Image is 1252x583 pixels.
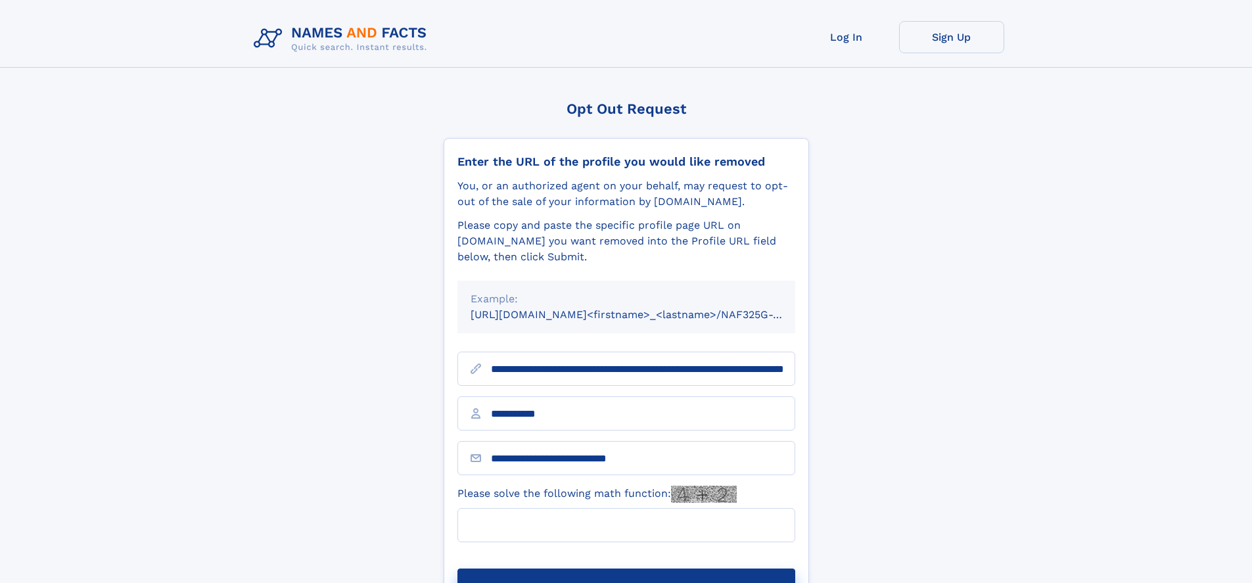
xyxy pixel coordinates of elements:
div: You, or an authorized agent on your behalf, may request to opt-out of the sale of your informatio... [457,178,795,210]
div: Enter the URL of the profile you would like removed [457,154,795,169]
a: Log In [794,21,899,53]
div: Please copy and paste the specific profile page URL on [DOMAIN_NAME] you want removed into the Pr... [457,218,795,265]
label: Please solve the following math function: [457,486,737,503]
small: [URL][DOMAIN_NAME]<firstname>_<lastname>/NAF325G-xxxxxxxx [471,308,820,321]
img: Logo Names and Facts [248,21,438,57]
a: Sign Up [899,21,1004,53]
div: Opt Out Request [444,101,809,117]
div: Example: [471,291,782,307]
